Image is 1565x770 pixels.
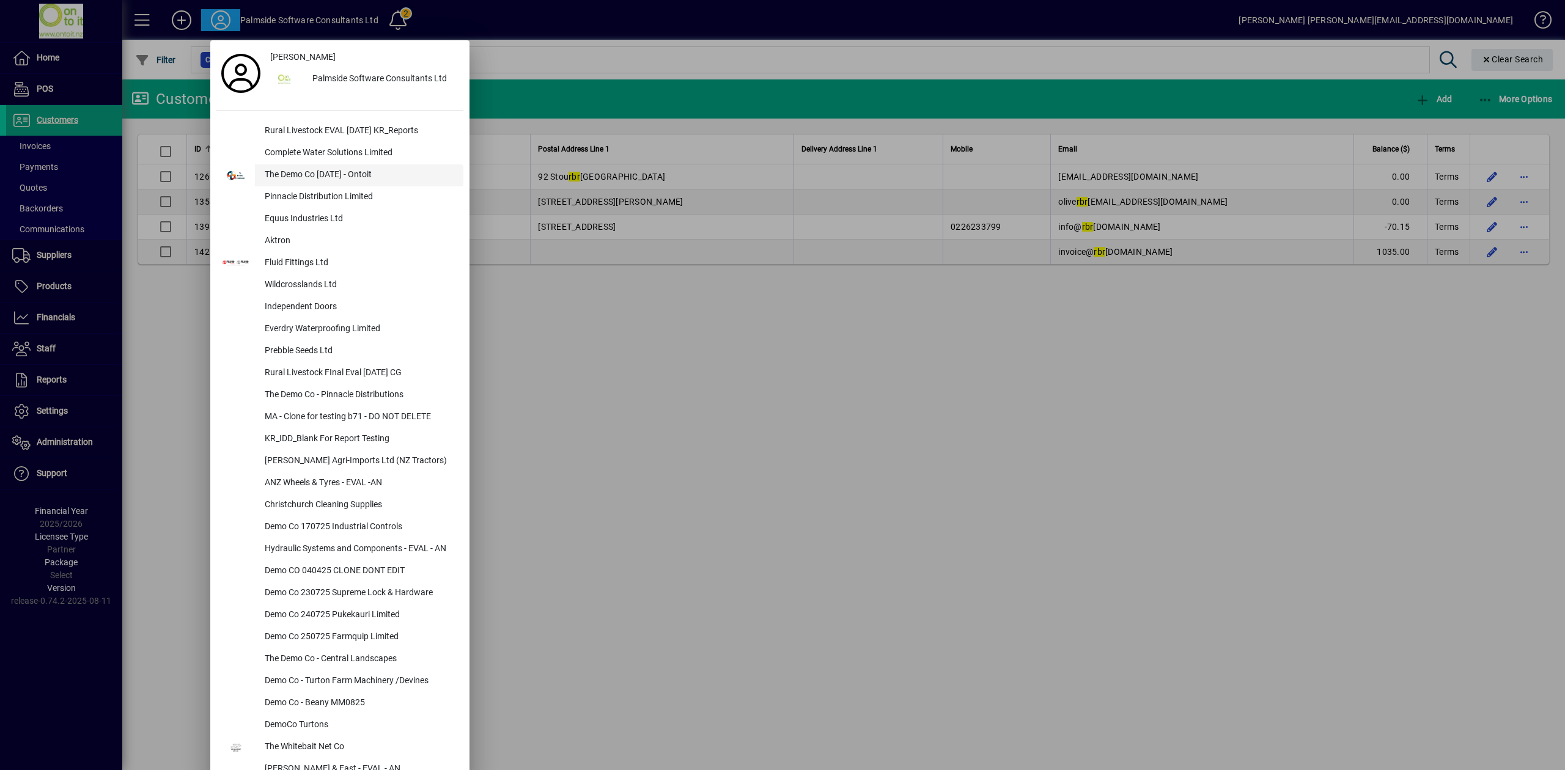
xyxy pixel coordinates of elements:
[216,318,463,340] button: Everdry Waterproofing Limited
[255,538,463,560] div: Hydraulic Systems and Components - EVAL - AN
[255,384,463,406] div: The Demo Co - Pinnacle Distributions
[255,230,463,252] div: Aktron
[255,318,463,340] div: Everdry Waterproofing Limited
[255,670,463,692] div: Demo Co - Turton Farm Machinery /Devines
[216,626,463,648] button: Demo Co 250725 Farmquip Limited
[255,274,463,296] div: Wildcrosslands Ltd
[216,296,463,318] button: Independent Doors
[216,252,463,274] button: Fluid Fittings Ltd
[216,582,463,604] button: Demo Co 230725 Supreme Lock & Hardware
[255,736,463,758] div: The Whitebait Net Co
[216,340,463,362] button: Prebble Seeds Ltd
[255,120,463,142] div: Rural Livestock EVAL [DATE] KR_Reports
[255,604,463,626] div: Demo Co 240725 Pukekauri Limited
[216,384,463,406] button: The Demo Co - Pinnacle Distributions
[216,670,463,692] button: Demo Co - Turton Farm Machinery /Devines
[255,450,463,472] div: [PERSON_NAME] Agri-Imports Ltd (NZ Tractors)
[216,516,463,538] button: Demo Co 170725 Industrial Controls
[255,362,463,384] div: Rural Livestock FInal Eval [DATE] CG
[255,406,463,428] div: MA - Clone for testing b71 - DO NOT DELETE
[216,230,463,252] button: Aktron
[255,494,463,516] div: Christchurch Cleaning Supplies
[255,296,463,318] div: Independent Doors
[255,714,463,736] div: DemoCo Turtons
[216,274,463,296] button: Wildcrosslands Ltd
[255,648,463,670] div: The Demo Co - Central Landscapes
[216,208,463,230] button: Equus Industries Ltd
[255,428,463,450] div: KR_IDD_Blank For Report Testing
[216,164,463,186] button: The Demo Co [DATE] - Ontoit
[255,582,463,604] div: Demo Co 230725 Supreme Lock & Hardware
[265,68,463,90] button: Palmside Software Consultants Ltd
[216,736,463,758] button: The Whitebait Net Co
[216,120,463,142] button: Rural Livestock EVAL [DATE] KR_Reports
[265,46,463,68] a: [PERSON_NAME]
[303,68,463,90] div: Palmside Software Consultants Ltd
[255,516,463,538] div: Demo Co 170725 Industrial Controls
[216,142,463,164] button: Complete Water Solutions Limited
[216,428,463,450] button: KR_IDD_Blank For Report Testing
[216,362,463,384] button: Rural Livestock FInal Eval [DATE] CG
[216,714,463,736] button: DemoCo Turtons
[216,62,265,84] a: Profile
[255,626,463,648] div: Demo Co 250725 Farmquip Limited
[255,472,463,494] div: ANZ Wheels & Tyres - EVAL -AN
[216,560,463,582] button: Demo CO 040425 CLONE DONT EDIT
[216,692,463,714] button: Demo Co - Beany MM0825
[255,186,463,208] div: Pinnacle Distribution Limited
[216,186,463,208] button: Pinnacle Distribution Limited
[255,208,463,230] div: Equus Industries Ltd
[216,406,463,428] button: MA - Clone for testing b71 - DO NOT DELETE
[216,450,463,472] button: [PERSON_NAME] Agri-Imports Ltd (NZ Tractors)
[216,472,463,494] button: ANZ Wheels & Tyres - EVAL -AN
[216,494,463,516] button: Christchurch Cleaning Supplies
[255,164,463,186] div: The Demo Co [DATE] - Ontoit
[255,142,463,164] div: Complete Water Solutions Limited
[216,604,463,626] button: Demo Co 240725 Pukekauri Limited
[216,538,463,560] button: Hydraulic Systems and Components - EVAL - AN
[255,692,463,714] div: Demo Co - Beany MM0825
[270,51,336,64] span: [PERSON_NAME]
[255,560,463,582] div: Demo CO 040425 CLONE DONT EDIT
[255,252,463,274] div: Fluid Fittings Ltd
[255,340,463,362] div: Prebble Seeds Ltd
[216,648,463,670] button: The Demo Co - Central Landscapes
